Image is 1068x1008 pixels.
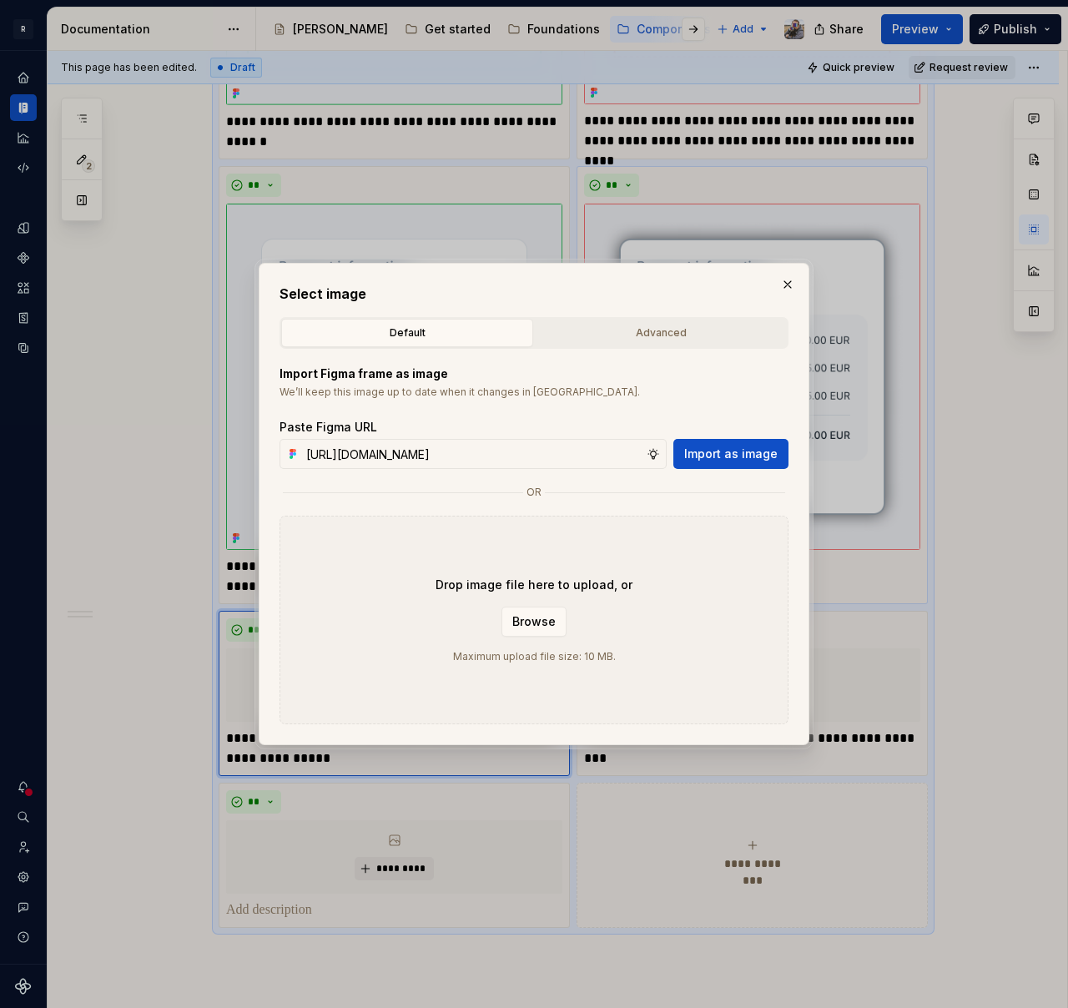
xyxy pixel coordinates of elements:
p: Drop image file here to upload, or [436,577,632,593]
label: Paste Figma URL [280,419,377,436]
span: Import as image [684,446,778,462]
p: We’ll keep this image up to date when it changes in [GEOGRAPHIC_DATA]. [280,386,788,399]
button: Import as image [673,439,788,469]
span: Browse [512,613,556,630]
p: or [526,486,542,499]
div: Default [287,325,527,341]
p: Import Figma frame as image [280,365,788,382]
p: Maximum upload file size: 10 MB. [453,650,616,663]
button: Browse [501,607,567,637]
input: https://figma.com/file... [300,439,647,469]
h2: Select image [280,284,788,304]
div: Advanced [541,325,781,341]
